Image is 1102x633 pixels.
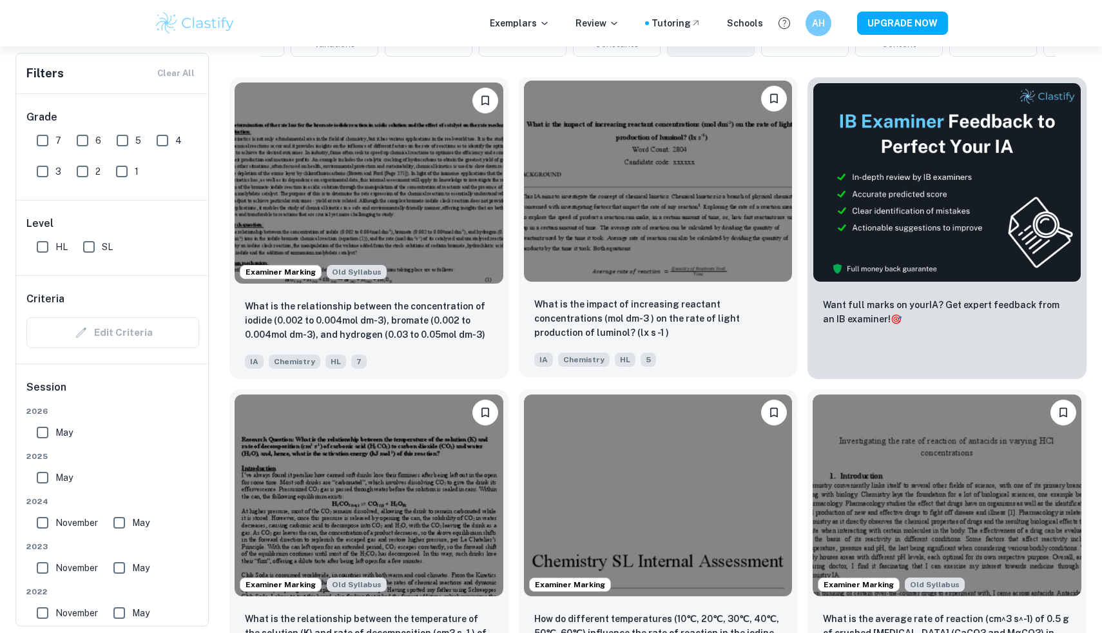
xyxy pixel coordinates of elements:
[652,16,701,30] a: Tutoring
[761,400,787,425] button: Bookmark
[26,291,64,307] h6: Criteria
[327,265,387,279] div: Starting from the May 2025 session, the Chemistry IA requirements have changed. It's OK to refer ...
[327,265,387,279] span: Old Syllabus
[891,314,902,324] span: 🎯
[132,516,150,530] span: May
[240,266,321,278] span: Examiner Marking
[325,355,346,369] span: HL
[530,579,610,590] span: Examiner Marking
[558,353,610,367] span: Chemistry
[534,353,553,367] span: IA
[327,578,387,592] span: Old Syllabus
[807,77,1087,379] a: ThumbnailWant full marks on yourIA? Get expert feedback from an IB examiner!
[245,355,264,369] span: IA
[575,16,619,30] p: Review
[773,12,795,34] button: Help and Feedback
[132,606,150,620] span: May
[823,298,1071,326] p: Want full marks on your IA ? Get expert feedback from an IB examiner!
[26,451,199,462] span: 2025
[615,353,635,367] span: HL
[269,355,320,369] span: Chemistry
[905,578,965,592] div: Starting from the May 2025 session, the Chemistry IA requirements have changed. It's OK to refer ...
[490,16,550,30] p: Exemplars
[26,110,199,125] h6: Grade
[26,541,199,552] span: 2023
[813,394,1081,596] img: Chemistry IA example thumbnail: What is the average rate of reaction (cm
[95,133,101,148] span: 6
[327,578,387,592] div: Starting from the May 2025 session, the Chemistry IA requirements have changed. It's OK to refer ...
[524,394,793,596] img: Chemistry IA example thumbnail: How do different temperatures (10℃, 20℃,
[132,561,150,575] span: May
[519,77,798,379] a: BookmarkWhat is the impact of increasing reactant concentrations (mol dm-3 ) on the rate of light...
[55,561,98,575] span: November
[245,299,493,343] p: What is the relationship between the concentration of iodide (0.002 to 0.004mol dm-3), bromate (0...
[26,405,199,417] span: 2026
[857,12,948,35] button: UPGRADE NOW
[534,297,782,340] p: What is the impact of increasing reactant concentrations (mol dm-3 ) on the rate of light product...
[95,164,101,179] span: 2
[55,425,73,440] span: May
[229,77,508,379] a: Examiner MarkingStarting from the May 2025 session, the Chemistry IA requirements have changed. I...
[806,10,831,36] button: AH
[175,133,182,148] span: 4
[351,355,367,369] span: 7
[55,240,68,254] span: HL
[818,579,899,590] span: Examiner Marking
[55,164,61,179] span: 3
[26,380,199,405] h6: Session
[472,88,498,113] button: Bookmark
[472,400,498,425] button: Bookmark
[55,516,98,530] span: November
[641,353,656,367] span: 5
[235,83,503,284] img: Chemistry IA example thumbnail: What is the relationship between the con
[102,240,113,254] span: SL
[26,586,199,598] span: 2022
[813,83,1081,282] img: Thumbnail
[26,216,199,231] h6: Level
[154,10,236,36] img: Clastify logo
[135,164,139,179] span: 1
[55,471,73,485] span: May
[26,64,64,83] h6: Filters
[26,496,199,507] span: 2024
[235,394,503,596] img: Chemistry IA example thumbnail: What is the relationship between the tem
[55,133,61,148] span: 7
[55,606,98,620] span: November
[524,81,793,282] img: Chemistry IA example thumbnail: What is the impact of increasing reactan
[761,86,787,112] button: Bookmark
[727,16,763,30] a: Schools
[240,579,321,590] span: Examiner Marking
[811,16,826,30] h6: AH
[905,578,965,592] span: Old Syllabus
[135,133,141,148] span: 5
[1050,400,1076,425] button: Bookmark
[26,317,199,348] div: Criteria filters are unavailable when searching by topic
